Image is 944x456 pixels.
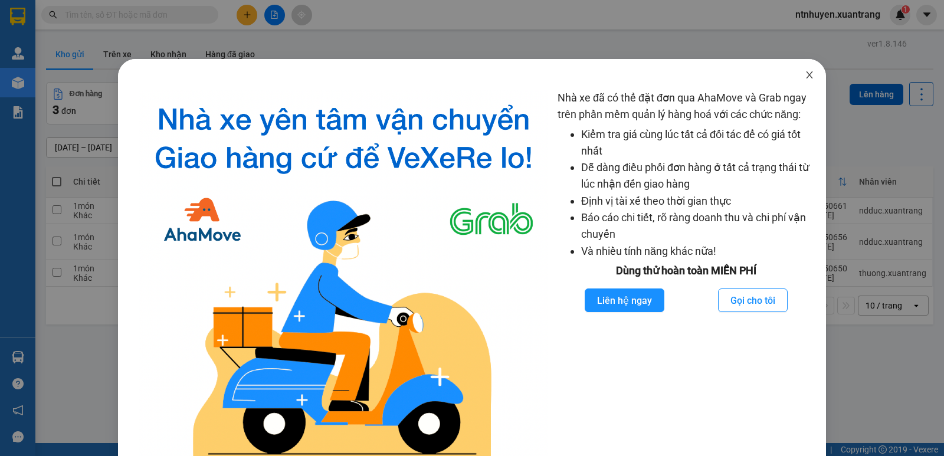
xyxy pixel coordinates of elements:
li: Định vị tài xế theo thời gian thực [581,193,814,209]
li: Báo cáo chi tiết, rõ ràng doanh thu và chi phí vận chuyển [581,209,814,243]
li: Dễ dàng điều phối đơn hàng ở tất cả trạng thái từ lúc nhận đến giao hàng [581,159,814,193]
div: Dùng thử hoàn toàn MIỄN PHÍ [558,263,814,279]
button: Close [793,59,826,92]
li: Và nhiều tính năng khác nữa! [581,243,814,260]
span: close [805,70,814,80]
span: Liên hệ ngay [597,293,652,308]
button: Liên hệ ngay [585,288,664,312]
button: Gọi cho tôi [718,288,788,312]
span: Gọi cho tôi [730,293,775,308]
li: Kiểm tra giá cùng lúc tất cả đối tác để có giá tốt nhất [581,126,814,160]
